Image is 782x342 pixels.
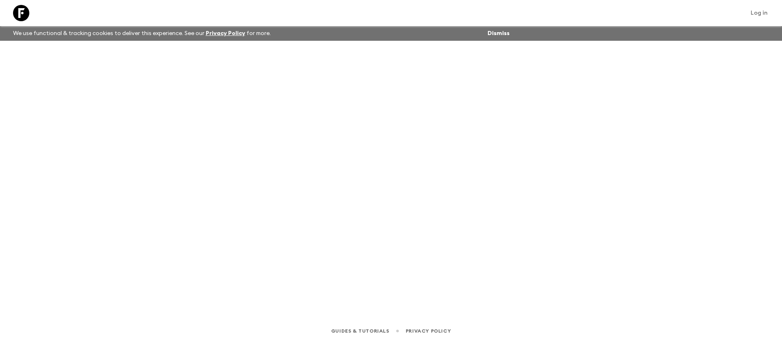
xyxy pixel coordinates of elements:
p: We use functional & tracking cookies to deliver this experience. See our for more. [10,26,274,41]
a: Privacy Policy [406,327,451,335]
a: Guides & Tutorials [331,327,389,335]
a: Log in [746,7,772,19]
button: Dismiss [485,28,512,39]
a: Privacy Policy [206,31,245,36]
